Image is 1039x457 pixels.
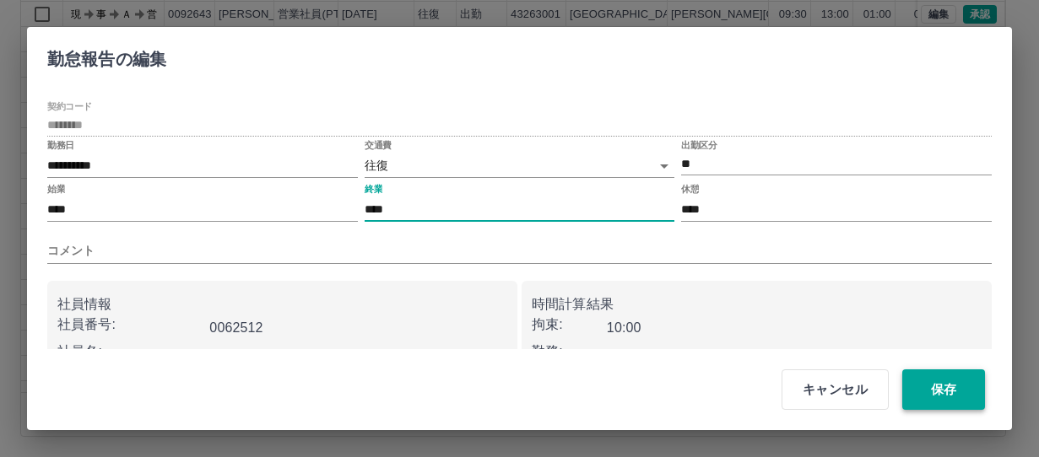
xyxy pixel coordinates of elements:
h2: 勤怠報告の編集 [27,27,187,84]
label: 終業 [365,183,382,196]
b: 09:00 [607,347,641,362]
label: 交通費 [365,139,392,152]
p: 勤務: [532,341,607,362]
button: 保存 [902,369,985,410]
p: 時間計算結果 [532,294,982,315]
label: 出勤区分 [681,139,717,152]
div: 往復 [365,153,675,178]
label: 契約コード [47,100,92,113]
button: キャンセル [782,369,889,410]
b: 10:00 [607,320,641,335]
p: 拘束: [532,315,607,335]
label: 始業 [47,183,65,196]
p: 社員番号: [57,315,203,335]
p: 社員情報 [57,294,507,315]
label: 勤務日 [47,139,74,152]
b: [PERSON_NAME] [209,347,322,362]
p: 社員名: [57,341,203,362]
b: 0062512 [209,320,262,335]
label: 休憩 [681,183,699,196]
